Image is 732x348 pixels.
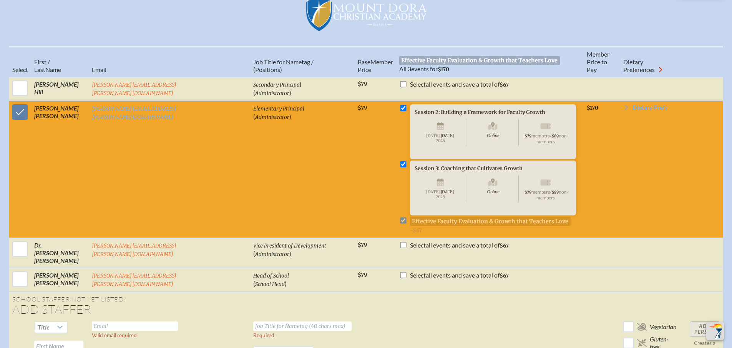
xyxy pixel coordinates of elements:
[410,271,509,279] p: all events and save a total of
[441,189,454,194] span: [DATE]
[31,101,89,238] td: [PERSON_NAME] [PERSON_NAME]
[410,241,426,249] span: Select
[358,242,367,248] span: $79
[500,82,509,88] span: $67
[38,323,50,331] span: Title
[500,273,509,279] span: $67
[34,58,50,65] span: First /
[388,58,393,65] span: er
[399,56,560,65] span: Effective Faculty Evaluation & Growth that Teachers Love
[358,272,367,278] span: $79
[358,58,370,65] span: Base
[500,243,509,249] span: $67
[525,134,531,139] span: $79
[289,89,291,96] span: )
[551,134,559,139] span: $89
[358,105,367,111] span: $79
[531,189,550,194] span: members
[253,273,289,279] span: Head of School
[31,268,89,292] td: [PERSON_NAME] [PERSON_NAME]
[620,47,681,77] th: Diet
[285,280,287,287] span: )
[92,105,177,120] a: [PERSON_NAME][EMAIL_ADDRESS][PERSON_NAME][DOMAIN_NAME]
[289,113,291,120] span: )
[438,66,449,73] span: $170
[34,241,42,249] span: Dr.
[587,105,598,111] span: $170
[255,114,289,120] span: Administrator
[623,104,667,114] a: Dietary Prefs
[89,47,250,77] th: Email
[706,322,724,340] button: Scroll Top
[92,321,178,331] input: Email
[536,189,568,200] span: non-members
[358,81,367,87] span: $79
[467,119,519,147] span: Online
[255,90,289,97] span: Administrator
[415,109,560,115] p: Session 2: Building a Framework for Faculty Growth
[253,243,326,249] span: Vice President of Development
[289,250,291,257] span: )
[253,113,255,120] span: (
[410,271,426,279] span: Select
[410,241,509,249] p: all events and save a total of
[441,133,454,138] span: [DATE]
[34,66,45,73] span: Last
[253,82,301,88] span: Secondary Principal
[467,175,519,203] span: Online
[536,133,568,144] span: non-members
[255,281,285,288] span: School Head
[31,77,89,101] td: [PERSON_NAME] Hill
[253,89,255,96] span: (
[12,66,28,73] span: Select
[551,190,559,195] span: $89
[550,133,552,138] span: /
[253,250,255,257] span: (
[632,104,667,110] span: Dietary Prefs
[410,80,426,88] span: Select
[623,58,655,73] span: ary Preferences
[419,139,461,143] span: 2025
[250,47,355,77] th: Job Title for Nametag / (Positions)
[650,323,676,331] span: Vegetarian
[707,323,723,339] img: To the top
[31,47,89,77] th: Name
[584,47,620,77] th: Member Price to Pay
[426,189,440,194] span: [DATE]
[35,322,53,333] span: Title
[253,321,352,331] input: Job Title for Nametag (40 chars max)
[253,105,304,112] span: Elementary Principal
[531,133,550,138] span: members
[415,165,560,171] p: Session 3: Coaching that Cultivates Growth
[255,251,289,258] span: Administrator
[92,332,137,338] label: Valid email required
[253,332,274,338] label: Required
[92,273,177,288] a: [PERSON_NAME][EMAIL_ADDRESS][PERSON_NAME][DOMAIN_NAME]
[399,65,449,72] span: events for
[410,80,509,88] p: all events and save a total of
[355,47,396,77] th: Memb
[92,82,177,97] a: [PERSON_NAME][EMAIL_ADDRESS][PERSON_NAME][DOMAIN_NAME]
[525,190,531,195] span: $79
[31,238,89,268] td: [PERSON_NAME] [PERSON_NAME]
[358,66,371,73] span: Price
[550,189,552,194] span: /
[92,243,177,258] a: [PERSON_NAME][EMAIL_ADDRESS][PERSON_NAME][DOMAIN_NAME]
[253,280,255,287] span: (
[399,65,411,72] span: All 3
[419,195,461,199] span: 2025
[426,133,440,138] span: [DATE]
